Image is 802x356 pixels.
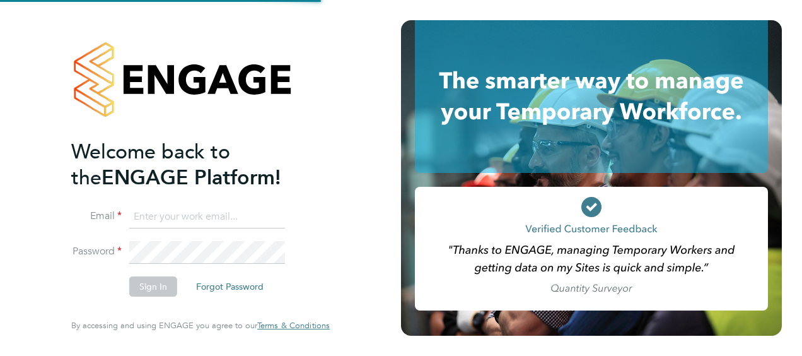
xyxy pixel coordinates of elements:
span: By accessing and using ENGAGE you agree to our [71,320,330,331]
label: Password [71,245,122,258]
a: Terms & Conditions [257,321,330,331]
button: Forgot Password [186,276,274,297]
input: Enter your work email... [129,206,285,228]
span: Welcome back to the [71,139,230,190]
label: Email [71,210,122,223]
h2: ENGAGE Platform! [71,139,317,191]
button: Sign In [129,276,177,297]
